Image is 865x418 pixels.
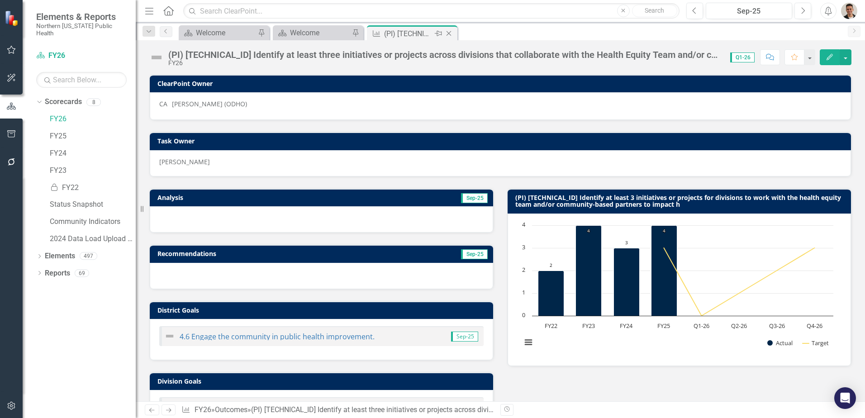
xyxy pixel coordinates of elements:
[632,5,677,17] button: Search
[769,322,785,330] text: Q3-26
[384,28,432,39] div: (PI) [TECHNICAL_ID] Identify at least three initiatives or projects across divisions that collabo...
[731,322,747,330] text: Q2-26
[195,405,211,414] a: FY26
[522,288,525,296] text: 1
[50,166,136,176] a: FY23
[36,11,127,22] span: Elements & Reports
[767,339,793,347] button: Show Actual
[50,148,136,159] a: FY24
[522,266,525,274] text: 2
[709,6,789,17] div: Sep-25
[157,194,318,201] h3: Analysis
[834,387,856,409] div: Open Intercom Messenger
[196,27,256,38] div: Welcome
[587,228,590,234] text: 4
[522,220,526,228] text: 4
[515,194,846,208] h3: (PI) [TECHNICAL_ID] Identify at least 3 initiatives or projects for divisions to work with the he...
[706,3,792,19] button: Sep-25
[36,72,127,88] input: Search Below...
[215,405,247,414] a: Outcomes
[157,378,489,385] h3: Division Goals
[251,405,854,414] div: (PI) [TECHNICAL_ID] Identify at least three initiatives or projects across divisions that collabo...
[651,225,677,316] path: FY25, 4. Actual.
[625,239,628,246] text: 3
[50,131,136,142] a: FY25
[576,225,602,316] path: FY23, 4. Actual.
[157,80,846,87] h3: ClearPoint Owner
[168,60,721,66] div: FY26
[50,234,136,244] a: 2024 Data Load Upload Test
[730,52,755,62] span: Q1-26
[522,311,525,319] text: 0
[45,268,70,279] a: Reports
[36,22,127,37] small: Northern [US_STATE] Public Health
[181,405,494,415] div: » »
[168,50,721,60] div: (PI) [TECHNICAL_ID] Identify at least three initiatives or projects across divisions that collabo...
[183,3,680,19] input: Search ClearPoint...
[461,249,488,259] span: Sep-25
[36,51,127,61] a: FY26
[614,248,640,316] path: FY24, 3. Actual.
[50,217,136,227] a: Community Indicators
[159,100,167,109] div: CA
[75,269,89,277] div: 69
[172,100,247,109] div: [PERSON_NAME] (ODHO)
[157,138,846,144] h3: Task Owner
[157,307,489,313] h3: District Goals
[180,332,375,342] a: 4.6 Engage the community in public health improvement.
[663,228,665,234] text: 4
[164,331,175,342] img: Not Defined
[461,193,488,203] span: Sep-25
[517,221,838,356] svg: Interactive chart
[50,183,136,193] a: FY22
[517,221,841,356] div: Chart. Highcharts interactive chart.
[451,332,478,342] span: Sep-25
[290,27,350,38] div: Welcome
[181,27,256,38] a: Welcome
[538,271,564,316] path: FY22, 2. Actual.
[159,157,841,166] div: [PERSON_NAME]
[803,339,829,347] button: Show Target
[620,322,633,330] text: FY24
[149,50,164,65] img: Not Defined
[550,262,552,268] text: 2
[275,27,350,38] a: Welcome
[50,199,136,210] a: Status Snapshot
[45,251,75,261] a: Elements
[807,322,822,330] text: Q4-26
[157,250,383,257] h3: Recommendations
[522,336,535,349] button: View chart menu, Chart
[841,3,857,19] img: Mike Escobar
[5,10,20,26] img: ClearPoint Strategy
[545,322,557,330] text: FY22
[45,97,82,107] a: Scorecards
[80,252,97,260] div: 497
[582,322,595,330] text: FY23
[50,114,136,124] a: FY26
[86,98,101,106] div: 8
[645,7,664,14] span: Search
[694,322,709,330] text: Q1-26
[522,243,525,251] text: 3
[657,322,670,330] text: FY25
